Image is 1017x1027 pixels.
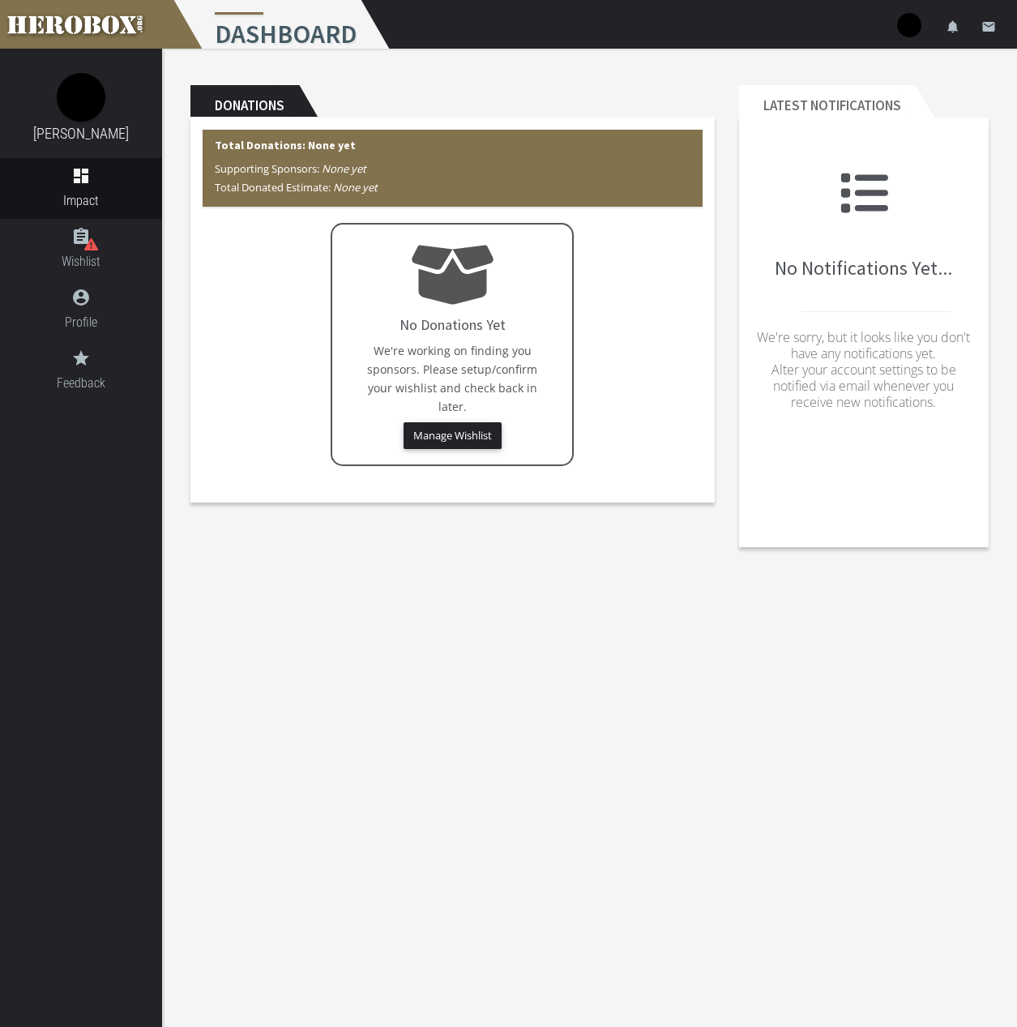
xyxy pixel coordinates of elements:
[771,361,956,411] span: Alter your account settings to be notified via email whenever you receive new notifications.
[946,19,960,34] i: notifications
[215,138,356,152] b: Total Donations: None yet
[215,161,366,176] span: Supporting Sponsors:
[400,317,506,333] h4: No Donations Yet
[897,13,921,37] img: user-image
[190,85,299,118] h2: Donations
[751,130,976,461] div: No Notifications Yet...
[215,180,378,195] span: Total Donated Estimate:
[322,161,366,176] i: None yet
[348,341,556,416] p: We're working on finding you sponsors. Please setup/confirm your wishlist and check back in later.
[981,19,996,34] i: email
[203,130,703,207] div: Total Donations: None yet
[739,85,916,118] h2: Latest Notifications
[33,125,129,142] a: [PERSON_NAME]
[57,73,105,122] img: image
[757,328,970,362] span: We're sorry, but it looks like you don't have any notifications yet.
[751,169,976,279] h2: No Notifications Yet...
[404,422,502,449] button: Manage Wishlist
[71,166,91,186] i: dashboard
[333,180,378,195] i: None yet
